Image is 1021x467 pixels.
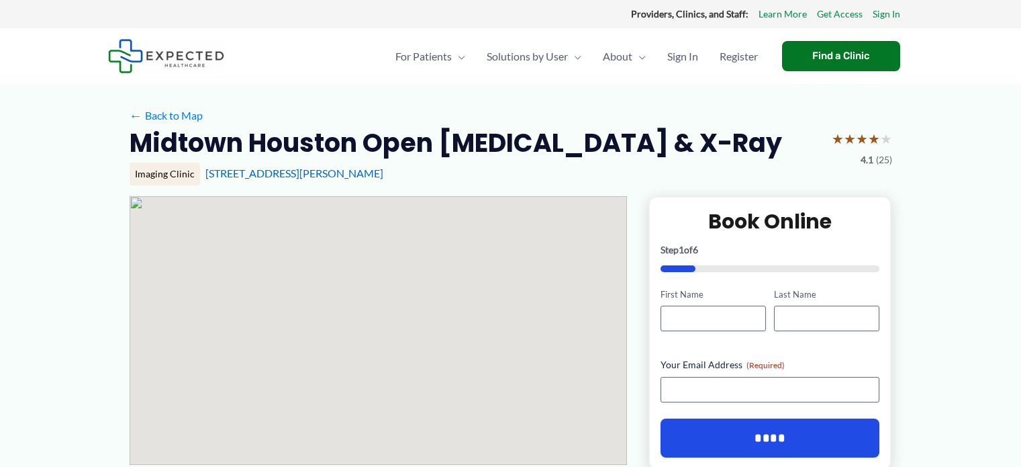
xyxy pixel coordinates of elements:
a: Solutions by UserMenu Toggle [476,33,592,80]
span: ★ [832,126,844,151]
a: Get Access [817,5,863,23]
p: Step of [661,245,880,255]
strong: Providers, Clinics, and Staff: [631,8,748,19]
a: Learn More [759,5,807,23]
span: About [603,33,632,80]
span: 1 [679,244,684,255]
span: 6 [693,244,698,255]
nav: Primary Site Navigation [385,33,769,80]
span: Menu Toggle [568,33,581,80]
a: Sign In [657,33,709,80]
a: [STREET_ADDRESS][PERSON_NAME] [205,167,383,179]
label: Last Name [774,288,879,301]
span: ★ [868,126,880,151]
span: ★ [844,126,856,151]
span: (Required) [746,360,785,370]
label: Your Email Address [661,358,880,372]
span: (25) [876,151,892,169]
span: ← [130,109,142,122]
span: Sign In [667,33,698,80]
a: Find a Clinic [782,41,900,71]
h2: Book Online [661,208,880,235]
div: Imaging Clinic [130,163,200,185]
label: First Name [661,288,766,301]
h2: Midtown Houston Open [MEDICAL_DATA] & X-Ray [130,126,782,159]
a: Sign In [873,5,900,23]
span: Register [720,33,758,80]
span: Menu Toggle [452,33,465,80]
img: Expected Healthcare Logo - side, dark font, small [108,39,224,73]
a: ←Back to Map [130,105,203,126]
span: ★ [880,126,892,151]
span: For Patients [395,33,452,80]
span: Menu Toggle [632,33,646,80]
a: Register [709,33,769,80]
span: Solutions by User [487,33,568,80]
a: AboutMenu Toggle [592,33,657,80]
span: ★ [856,126,868,151]
span: 4.1 [861,151,873,169]
a: For PatientsMenu Toggle [385,33,476,80]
